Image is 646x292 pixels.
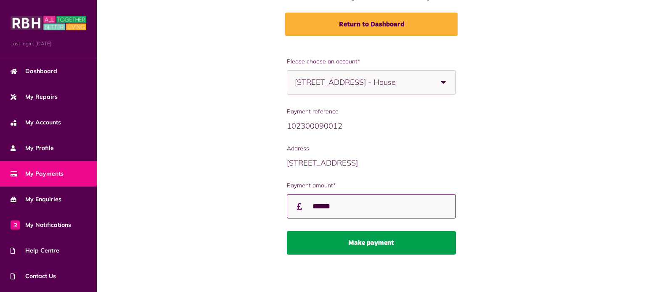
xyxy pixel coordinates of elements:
[287,121,342,131] span: 102300090012
[11,144,54,153] span: My Profile
[287,231,456,255] button: Make payment
[11,246,59,255] span: Help Centre
[11,118,61,127] span: My Accounts
[11,195,61,204] span: My Enquiries
[287,144,456,153] span: Address
[287,57,456,66] span: Please choose an account*
[11,272,56,281] span: Contact Us
[11,169,64,178] span: My Payments
[11,220,20,229] span: 3
[11,15,86,32] img: MyRBH
[295,71,410,94] span: [STREET_ADDRESS] - House
[287,158,358,168] span: [STREET_ADDRESS]
[11,67,57,76] span: Dashboard
[287,107,456,116] span: Payment reference
[285,13,458,36] a: Return to Dashboard
[11,221,71,229] span: My Notifications
[11,92,58,101] span: My Repairs
[11,40,86,47] span: Last login: [DATE]
[287,181,456,190] label: Payment amount*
